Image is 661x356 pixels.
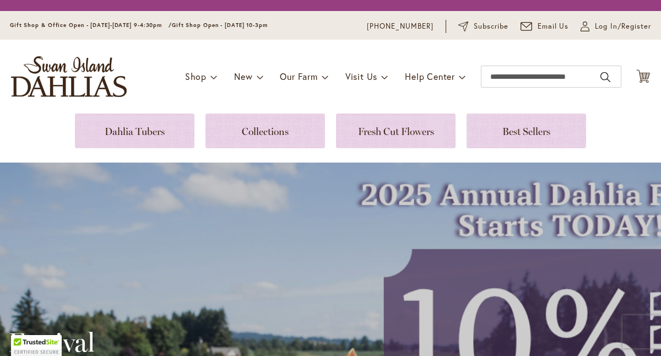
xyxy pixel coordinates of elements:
span: Shop [185,71,207,82]
span: Subscribe [474,21,508,32]
a: Log In/Register [581,21,651,32]
span: Help Center [405,71,455,82]
span: Gift Shop & Office Open - [DATE]-[DATE] 9-4:30pm / [10,21,172,29]
div: TrustedSite Certified [11,335,62,356]
span: Log In/Register [595,21,651,32]
span: New [234,71,252,82]
button: Search [600,68,610,86]
a: Subscribe [458,21,508,32]
a: Email Us [521,21,569,32]
span: Gift Shop Open - [DATE] 10-3pm [172,21,268,29]
span: Email Us [538,21,569,32]
a: [PHONE_NUMBER] [367,21,434,32]
span: Visit Us [345,71,377,82]
span: Our Farm [280,71,317,82]
a: store logo [11,56,127,97]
